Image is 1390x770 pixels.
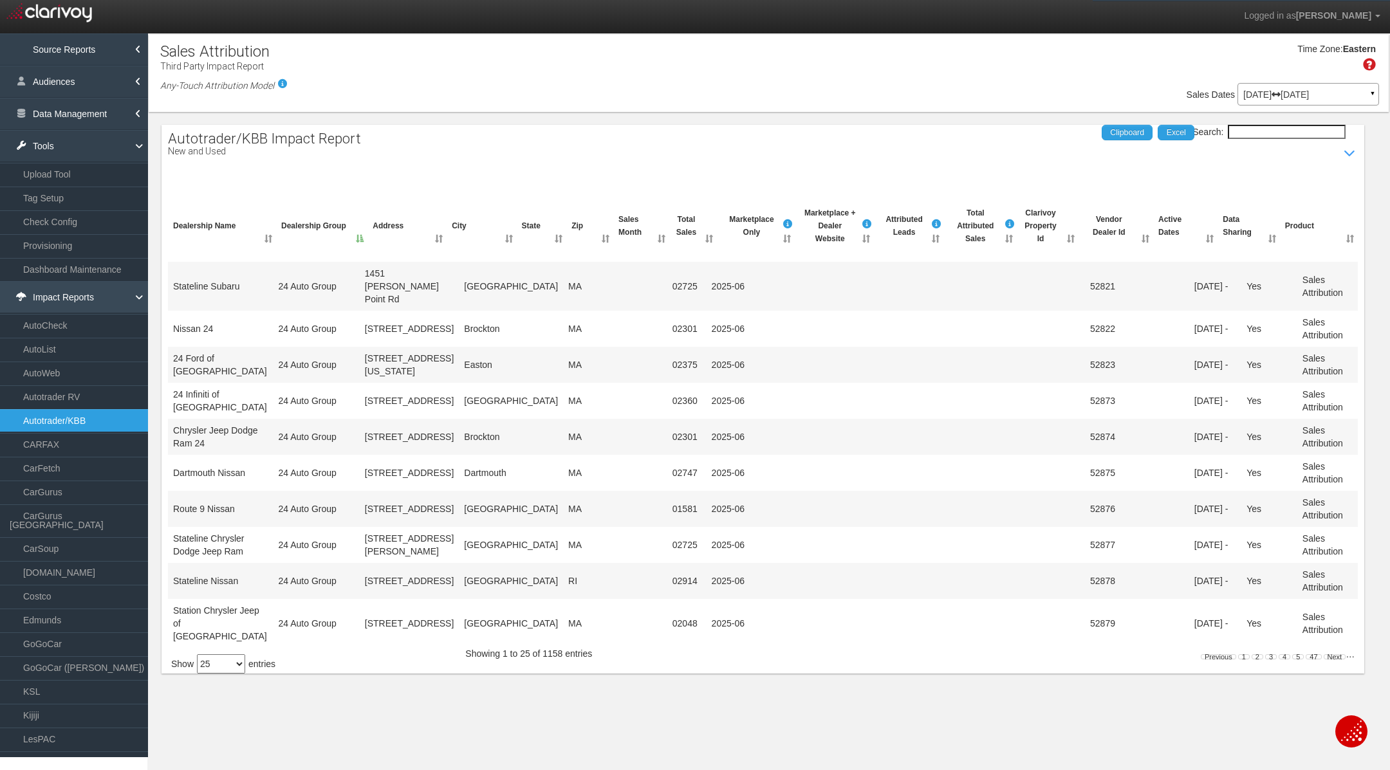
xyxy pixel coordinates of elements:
[1292,654,1304,659] a: 5
[1189,347,1242,383] td: [DATE] -
[707,347,757,383] td: 2025-06
[563,491,667,527] td: MA
[667,311,707,347] td: 02301
[1297,455,1358,491] td: Sales Attribution
[168,383,273,419] td: 24 Infiniti of [GEOGRAPHIC_DATA]
[667,419,707,455] td: 02301
[1234,1,1390,32] a: Logged in as[PERSON_NAME]
[707,527,757,563] td: 2025-06
[667,527,707,563] td: 02725
[1167,128,1186,137] span: Excel
[566,201,613,251] th: Zip: activate to sort column ascending
[459,527,563,563] td: [GEOGRAPHIC_DATA]
[1324,654,1346,659] a: Next
[360,599,459,648] td: [STREET_ADDRESS]
[707,599,757,648] td: 2025-06
[1153,201,1218,251] th: Active Dates: activate to sort column ascending
[563,599,667,648] td: MA
[1228,125,1346,139] input: Search:
[168,311,273,347] td: Nissan 24
[707,491,757,527] td: 2025-06
[1297,527,1358,563] td: Sales Attribution
[1073,383,1131,419] td: 52873
[1189,563,1242,599] td: [DATE] -
[1079,201,1153,251] th: VendorDealer Id: activate to sort column ascending
[168,147,361,156] p: New and Used
[1343,43,1376,56] div: Eastern
[197,654,245,674] select: Showentries
[360,262,459,311] td: 1451 [PERSON_NAME] Point Rd
[1297,383,1358,419] td: Sales Attribution
[1073,419,1131,455] td: 52874
[1073,599,1131,648] td: 52879
[563,311,667,347] td: MA
[707,455,757,491] td: 2025-06
[168,419,273,455] td: Chrysler Jeep Dodge Ram 24
[367,201,447,251] th: Address: activate to sort column ascending
[1189,383,1242,419] td: [DATE] -
[168,262,273,311] td: Stateline Subaru
[168,563,273,599] td: Stateline Nissan
[465,643,598,669] div: Showing 1 to 25 of 1158 entries
[447,201,516,251] th: City: activate to sort column ascending
[1017,201,1079,251] th: ClarivoyProperty Id: activate to sort column ascending
[459,563,563,599] td: [GEOGRAPHIC_DATA]
[1244,10,1295,21] span: Logged in as
[729,213,774,239] span: Marketplace Only
[459,262,563,311] td: [GEOGRAPHIC_DATA]
[707,262,757,311] td: 2025-06
[1158,125,1194,140] a: Excel
[563,563,667,599] td: RI
[459,347,563,383] td: Easton
[667,455,707,491] td: 02747
[667,347,707,383] td: 02375
[1189,311,1242,347] td: [DATE] -
[1218,201,1279,251] th: Data Sharing: activate to sort column ascending
[1340,144,1360,163] i: Show / Hide Data Table
[1212,89,1236,100] span: Dates
[459,455,563,491] td: Dartmouth
[160,80,274,91] em: Any-Touch Attribution Model
[707,563,757,599] td: 2025-06
[1189,599,1242,648] td: [DATE] -
[1241,599,1297,648] td: Yes
[273,347,360,383] td: 24 Auto Group
[171,654,275,674] label: Show entries
[273,527,360,563] td: 24 Auto Group
[1102,125,1153,140] a: Clipboard
[874,201,943,251] th: AttributedLeadsBuyer submitted a lead." data-trigger="hover" tabindex="0" class="fa fa-info-circl...
[276,201,367,251] th: Dealership Group: activate to sort column descending
[1073,563,1131,599] td: 52878
[951,206,999,245] span: Total Attributed Sales
[1265,654,1277,659] a: 3
[563,455,667,491] td: MA
[360,455,459,491] td: [STREET_ADDRESS]
[273,563,360,599] td: 24 Auto Group
[1073,527,1131,563] td: 52877
[667,383,707,419] td: 02360
[1241,419,1297,455] td: Yes
[168,599,273,648] td: Station Chrysler Jeep of [GEOGRAPHIC_DATA]
[563,419,667,455] td: MA
[1192,125,1346,139] label: Search:
[168,347,273,383] td: 24 Ford of [GEOGRAPHIC_DATA]
[273,262,360,311] td: 24 Auto Group
[1297,419,1358,455] td: Sales Attribution
[459,599,563,648] td: [GEOGRAPHIC_DATA]
[563,527,667,563] td: MA
[1297,311,1358,347] td: Sales Attribution
[563,262,667,311] td: MA
[1189,455,1242,491] td: [DATE] -
[168,527,273,563] td: Stateline Chrysler Dodge Jeep Ram
[273,491,360,527] td: 24 Auto Group
[613,201,669,251] th: Sales Month: activate to sort column ascending
[1297,563,1358,599] td: Sales Attribution
[459,491,563,527] td: [GEOGRAPHIC_DATA]
[667,491,707,527] td: 01581
[1189,491,1242,527] td: [DATE] -
[1293,43,1342,56] div: Time Zone:
[459,383,563,419] td: [GEOGRAPHIC_DATA]
[667,563,707,599] td: 02914
[168,455,273,491] td: Dartmouth Nissan
[804,206,856,245] span: Marketplace + Dealer Website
